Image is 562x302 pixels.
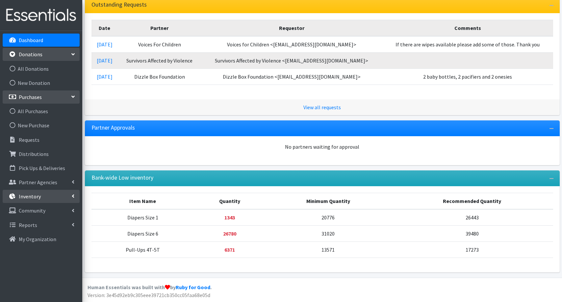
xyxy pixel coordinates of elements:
[3,176,80,189] a: Partner Agencies
[19,179,57,186] p: Partner Agencies
[391,225,553,241] td: 39480
[223,230,236,237] strong: Below minimum quantity
[118,68,201,85] td: Dizzle Box Foundation
[3,62,80,75] a: All Donations
[118,20,201,36] th: Partner
[91,174,153,181] h3: Bank-wide Low inventory
[19,137,39,143] p: Requests
[19,207,45,214] p: Community
[382,36,553,53] td: If there are wipes available please add some of those. Thank you
[3,76,80,89] a: New Donation
[391,209,553,226] td: 26443
[194,193,265,209] th: Quantity
[91,124,135,131] h3: Partner Approvals
[3,105,80,118] a: All Purchases
[91,143,553,151] div: No partners waiting for approval
[224,246,235,253] strong: Below minimum quantity
[19,222,37,228] p: Reports
[265,225,391,241] td: 31020
[265,193,391,209] th: Minimum Quantity
[201,52,382,68] td: Survivors Affected by Violence <[EMAIL_ADDRESS][DOMAIN_NAME]>
[224,214,235,221] strong: Below minimum quantity
[91,193,194,209] th: Item Name
[265,209,391,226] td: 20776
[265,241,391,258] td: 13571
[97,57,113,64] a: [DATE]
[118,52,201,68] td: Survivors Affected by Violence
[88,292,210,298] span: Version: 3e45d92eb9c305eee39721cb350cc05faa68e05d
[3,119,80,132] a: New Purchase
[19,165,65,171] p: Pick Ups & Deliveries
[19,37,43,43] p: Dashboard
[201,68,382,85] td: Dizzle Box Foundation <[EMAIL_ADDRESS][DOMAIN_NAME]>
[97,41,113,48] a: [DATE]
[19,94,42,100] p: Purchases
[3,204,80,217] a: Community
[19,51,42,58] p: Donations
[201,20,382,36] th: Requestor
[3,4,80,26] img: HumanEssentials
[91,20,118,36] th: Date
[391,241,553,258] td: 17273
[91,209,194,226] td: Diapers Size 1
[3,48,80,61] a: Donations
[391,193,553,209] th: Recommended Quantity
[382,68,553,85] td: 2 baby bottles, 2 pacifiers and 2 onesies
[91,225,194,241] td: Diapers Size 6
[19,151,49,157] p: Distributions
[3,133,80,146] a: Requests
[19,193,41,200] p: Inventory
[3,162,80,175] a: Pick Ups & Deliveries
[91,1,147,8] h3: Outstanding Requests
[3,218,80,232] a: Reports
[3,147,80,161] a: Distributions
[303,104,341,111] a: View all requests
[201,36,382,53] td: Voices for Children <[EMAIL_ADDRESS][DOMAIN_NAME]>
[3,233,80,246] a: My Organization
[118,36,201,53] td: Voices For Children
[88,284,212,290] strong: Human Essentials was built with by .
[3,34,80,47] a: Dashboard
[382,20,553,36] th: Comments
[3,190,80,203] a: Inventory
[3,90,80,104] a: Purchases
[97,73,113,80] a: [DATE]
[176,284,210,290] a: Ruby for Good
[91,241,194,258] td: Pull-Ups 4T-5T
[19,236,56,242] p: My Organization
